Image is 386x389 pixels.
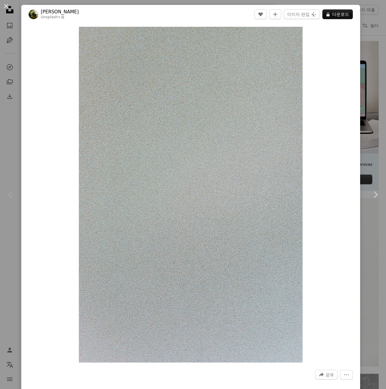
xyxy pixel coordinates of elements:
button: 다운로드 [322,9,353,19]
button: 이 이미지 공유 [315,370,338,380]
img: Frank Flores의 프로필로 이동 [29,9,38,19]
img: 회색 질감 배경 [79,27,303,363]
button: 이미지 편집 [284,9,320,19]
a: 다음 [365,165,386,224]
button: 좋아요 [254,9,267,19]
a: Unsplash+ [41,15,61,19]
span: 공유 [325,370,334,379]
button: 이 이미지 확대 [79,27,303,363]
a: [PERSON_NAME] [41,9,79,15]
button: 더 많은 작업 [340,370,353,380]
div: 용 [41,15,79,20]
button: 컬렉션에 추가 [269,9,281,19]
